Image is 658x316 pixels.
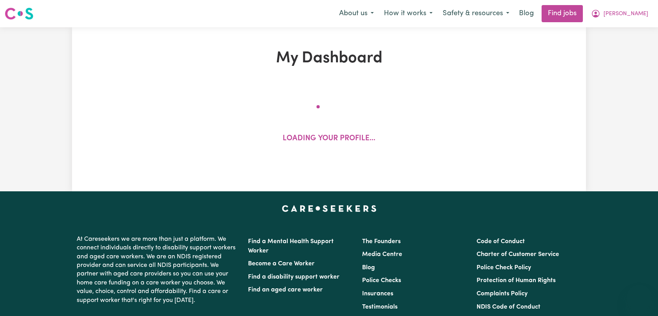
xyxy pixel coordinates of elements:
[5,5,33,23] a: Careseekers logo
[248,238,334,254] a: Find a Mental Health Support Worker
[162,49,496,68] h1: My Dashboard
[362,251,402,258] a: Media Centre
[248,287,323,293] a: Find an aged care worker
[362,277,401,284] a: Police Checks
[362,238,401,245] a: The Founders
[514,5,538,22] a: Blog
[283,133,375,145] p: Loading your profile...
[586,5,653,22] button: My Account
[477,238,525,245] a: Code of Conduct
[477,265,531,271] a: Police Check Policy
[477,304,540,310] a: NDIS Code of Conduct
[334,5,379,22] button: About us
[77,232,239,308] p: At Careseekers we are more than just a platform. We connect individuals directly to disability su...
[379,5,438,22] button: How it works
[542,5,583,22] a: Find jobs
[627,285,652,310] iframe: Button to launch messaging window
[603,10,648,18] span: [PERSON_NAME]
[477,277,556,284] a: Protection of Human Rights
[248,274,340,280] a: Find a disability support worker
[477,251,559,258] a: Charter of Customer Service
[362,265,375,271] a: Blog
[248,261,315,267] a: Become a Care Worker
[438,5,514,22] button: Safety & resources
[477,291,528,297] a: Complaints Policy
[362,304,398,310] a: Testimonials
[5,7,33,21] img: Careseekers logo
[362,291,393,297] a: Insurances
[282,205,377,212] a: Careseekers home page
